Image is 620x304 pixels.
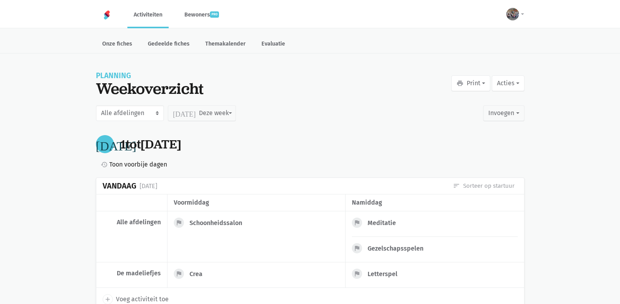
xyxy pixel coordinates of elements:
button: Invoegen [483,105,524,121]
i: flag [353,245,361,252]
i: flag [353,270,361,277]
div: [DATE] [140,181,157,191]
i: flag [175,219,182,226]
div: voormiddag [174,198,339,208]
img: Home [102,10,112,20]
i: history [101,161,108,168]
button: Deze week [168,105,236,121]
i: [DATE] [96,138,136,150]
div: Schoonheidssalon [189,219,248,227]
span: [DATE] [141,136,181,152]
i: [DATE] [173,110,196,117]
div: Planning [96,72,204,79]
button: Acties [492,75,524,91]
button: Print [451,75,490,91]
a: Themakalender [199,36,252,53]
i: add [104,296,111,303]
div: tot [120,137,181,152]
div: Meditatie [368,219,402,227]
a: Bewonerspro [178,2,225,28]
a: Onze fiches [96,36,138,53]
i: flag [353,219,361,226]
div: Alle afdelingen [103,218,161,226]
div: De madeliefjes [103,269,161,277]
a: Activiteiten [127,2,169,28]
i: sort [453,182,460,189]
a: Evaluatie [255,36,291,53]
div: Weekoverzicht [96,79,204,97]
i: flag [175,270,182,277]
a: Toon voorbije dagen [98,159,167,170]
i: print [456,80,464,87]
div: Vandaag [103,181,136,190]
span: Toon voorbije dagen [109,159,167,170]
div: Gezelschapsspelen [368,245,430,253]
div: namiddag [352,198,517,208]
a: Gedeelde fiches [142,36,196,53]
div: Crea [189,270,209,278]
a: Sorteer op startuur [453,181,515,190]
span: pro [210,11,219,18]
div: Letterspel [368,270,404,278]
span: 1 [120,136,126,152]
